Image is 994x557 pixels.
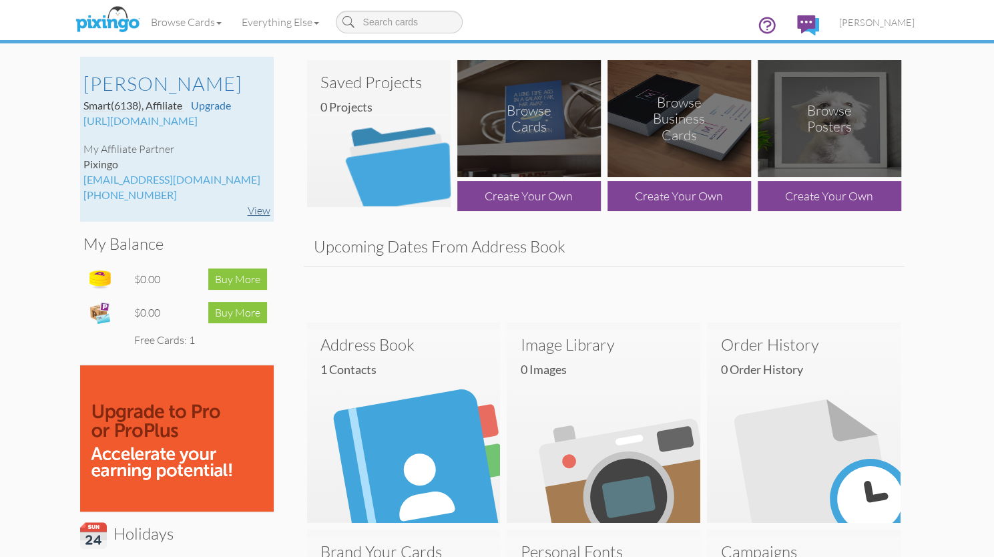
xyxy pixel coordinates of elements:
[707,329,901,523] img: order-history.svg
[80,522,107,549] img: calendar.svg
[314,238,895,255] h3: Upcoming Dates From Address Book
[80,522,264,549] h3: Holidays
[793,102,865,136] div: Browse Posters
[320,101,447,114] h4: 0 Projects
[720,336,887,353] h3: Order History
[131,329,270,351] td: Free Cards: 1
[111,99,142,112] span: (6138)
[607,60,751,177] img: browse-business-cards.png
[320,336,487,353] h3: Address Book
[643,94,715,144] div: Browse Business Cards
[829,5,925,39] a: [PERSON_NAME]
[839,17,915,28] span: [PERSON_NAME]
[208,268,267,291] div: Buy More
[720,363,897,377] h4: 0 Order History
[797,15,819,35] img: comments.svg
[758,60,901,177] img: browse-posters.png
[520,336,687,353] h3: Image Library
[142,99,182,112] span: , Affiliate
[83,142,270,157] div: My Affiliate Partner
[83,99,184,112] a: Smart(6138), Affiliate
[131,262,178,296] td: $0.00
[320,73,437,91] h3: Saved Projects
[83,114,270,129] div: [URL][DOMAIN_NAME]
[457,60,601,177] img: browse-cards.png
[83,188,270,203] div: [PHONE_NUMBER]
[248,204,270,217] a: View
[83,235,260,252] h3: My Balance
[83,73,257,95] h2: [PERSON_NAME]
[208,302,267,324] div: Buy More
[87,299,113,326] img: expense-icon.png
[83,157,270,172] div: Pixingo
[141,5,232,39] a: Browse Cards
[191,99,231,112] a: Upgrade
[83,99,182,112] span: Smart
[83,172,270,188] div: [EMAIL_ADDRESS][DOMAIN_NAME]
[493,102,565,136] div: Browse Cards
[607,181,751,211] div: Create Your Own
[72,3,143,37] img: pixingo logo
[131,296,178,329] td: $0.00
[507,329,700,523] img: image-library.svg
[307,329,501,523] img: address-book.svg
[80,365,274,512] img: upgrade_pro_1-100.jpg
[320,363,497,377] h4: 1 Contacts
[520,363,697,377] h4: 0 images
[307,60,451,207] img: saved-projects2.png
[336,11,463,33] input: Search cards
[758,181,901,211] div: Create Your Own
[87,266,113,293] img: points-icon.png
[232,5,329,39] a: Everything Else
[457,181,601,211] div: Create Your Own
[83,73,270,95] a: [PERSON_NAME]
